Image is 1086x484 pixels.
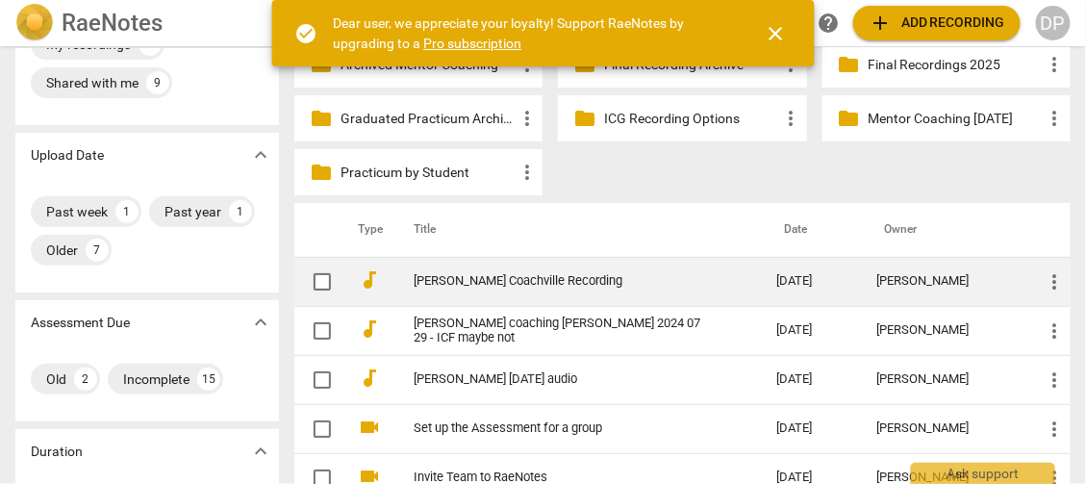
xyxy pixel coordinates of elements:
span: folder [310,161,333,184]
h2: RaeNotes [62,10,163,37]
a: Pro subscription [423,36,521,51]
div: Dear user, we appreciate your loyalty! Support RaeNotes by upgrading to a [333,13,730,53]
p: Duration [31,442,83,462]
div: 1 [115,200,139,223]
p: ICG Recording Options [604,109,779,129]
p: Practicum by Student [341,163,516,183]
span: more_vert [516,161,539,184]
span: check_circle [294,22,317,45]
span: expand_more [249,440,272,463]
span: audiotrack [358,268,381,292]
img: Logo [15,4,54,42]
span: folder [310,107,333,130]
div: Shared with me [46,73,139,92]
td: [DATE] [761,355,861,404]
span: Add recording [869,12,1005,35]
th: Title [391,203,761,257]
button: DP [1036,6,1071,40]
button: Show more [246,437,275,466]
div: 9 [146,71,169,94]
button: Upload [853,6,1021,40]
p: Graduated Practicum Archive [341,109,516,129]
span: more_vert [1044,369,1067,392]
span: audiotrack [358,367,381,390]
p: Upload Date [31,145,104,166]
th: Date [761,203,861,257]
div: 1 [229,200,252,223]
button: Close [753,11,799,57]
div: Older [46,241,78,260]
span: more_vert [780,107,803,130]
div: Incomplete [123,369,189,389]
div: 7 [86,239,109,262]
span: expand_more [249,143,272,166]
span: more_vert [1044,270,1067,293]
span: help [817,12,840,35]
a: [PERSON_NAME] [DATE] audio [414,372,707,387]
span: more_vert [1044,418,1067,441]
div: [PERSON_NAME] [876,372,1013,387]
div: [PERSON_NAME] [876,323,1013,338]
span: folder [838,53,861,76]
button: Show more [246,140,275,169]
div: Ask support [911,463,1055,484]
td: [DATE] [761,306,861,355]
div: Past year [164,202,221,221]
span: more_vert [516,107,539,130]
span: folder [838,107,861,130]
span: more_vert [1044,319,1067,343]
th: Type [342,203,391,257]
p: Mentor Coaching November 2025 [869,109,1044,129]
p: Assessment Due [31,313,130,333]
span: audiotrack [358,318,381,341]
td: [DATE] [761,257,861,306]
span: expand_more [249,311,272,334]
span: folder [573,107,596,130]
th: Owner [861,203,1028,257]
div: 15 [197,368,220,391]
a: [PERSON_NAME] Coachville Recording [414,274,707,289]
a: Help [811,6,846,40]
span: videocam [358,416,381,439]
div: [PERSON_NAME] [876,421,1013,436]
div: 2 [74,368,97,391]
a: Set up the Assessment for a group [414,421,707,436]
span: close [765,22,788,45]
p: Final Recordings 2025 [869,55,1044,75]
a: [PERSON_NAME] coaching [PERSON_NAME] 2024 07 29 - ICF maybe not [414,317,707,345]
span: add [869,12,892,35]
div: Old [46,369,66,389]
a: LogoRaeNotes [15,4,275,42]
td: [DATE] [761,404,861,453]
span: more_vert [1044,53,1067,76]
div: [PERSON_NAME] [876,274,1013,289]
div: Past week [46,202,108,221]
span: more_vert [1044,107,1067,130]
button: Show more [246,308,275,337]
